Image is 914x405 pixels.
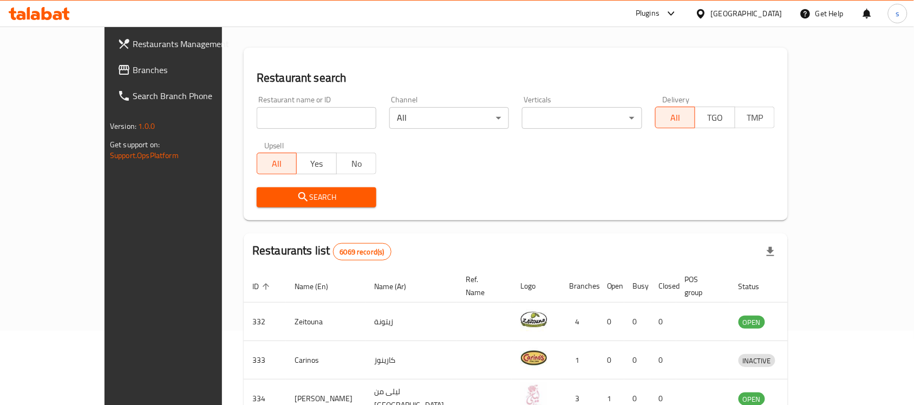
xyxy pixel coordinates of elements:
td: كارينوز [365,341,457,380]
span: Search [265,191,368,204]
span: Status [739,280,774,293]
span: Restaurants Management [133,37,249,50]
td: 332 [244,303,286,341]
span: s [896,8,899,19]
a: Support.OpsPlatform [110,148,179,162]
div: [GEOGRAPHIC_DATA] [711,8,782,19]
td: Zeitouna [286,303,365,341]
button: TMP [735,107,775,128]
td: 1 [560,341,598,380]
button: Search [257,187,376,207]
span: Get support on: [110,138,160,152]
span: Version: [110,119,136,133]
span: ID [252,280,273,293]
img: Zeitouna [520,306,547,333]
span: 6069 record(s) [334,247,391,257]
div: All [389,107,509,129]
input: Search for restaurant name or ID.. [257,107,376,129]
span: TMP [740,110,771,126]
span: Name (Ar) [374,280,420,293]
th: Branches [560,270,598,303]
span: Search Branch Phone [133,89,249,102]
span: TGO [700,110,730,126]
td: 4 [560,303,598,341]
th: Open [598,270,624,303]
label: Delivery [663,96,690,103]
span: No [341,156,372,172]
td: 0 [624,341,650,380]
span: All [660,110,691,126]
th: Busy [624,270,650,303]
button: No [336,153,376,174]
button: TGO [695,107,735,128]
h2: Restaurants list [252,243,391,260]
td: 0 [598,303,624,341]
td: 333 [244,341,286,380]
td: Carinos [286,341,365,380]
span: Name (En) [295,280,342,293]
td: 0 [624,303,650,341]
div: Export file [758,239,784,265]
span: Branches [133,63,249,76]
div: Total records count [333,243,391,260]
span: POS group [685,273,717,299]
button: Yes [296,153,336,174]
td: 0 [650,303,676,341]
button: All [655,107,695,128]
span: INACTIVE [739,355,775,367]
span: All [262,156,292,172]
a: Branches [109,57,257,83]
div: ​ [522,107,642,129]
td: 0 [598,341,624,380]
th: Closed [650,270,676,303]
h2: Restaurant search [257,70,775,86]
span: 1.0.0 [138,119,155,133]
span: Ref. Name [466,273,499,299]
th: Logo [512,270,560,303]
span: Yes [301,156,332,172]
img: Carinos [520,344,547,371]
div: Plugins [636,7,660,20]
a: Restaurants Management [109,31,257,57]
button: All [257,153,297,174]
a: Search Branch Phone [109,83,257,109]
td: 0 [650,341,676,380]
td: زيتونة [365,303,457,341]
div: INACTIVE [739,354,775,367]
label: Upsell [264,142,284,149]
span: OPEN [739,316,765,329]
